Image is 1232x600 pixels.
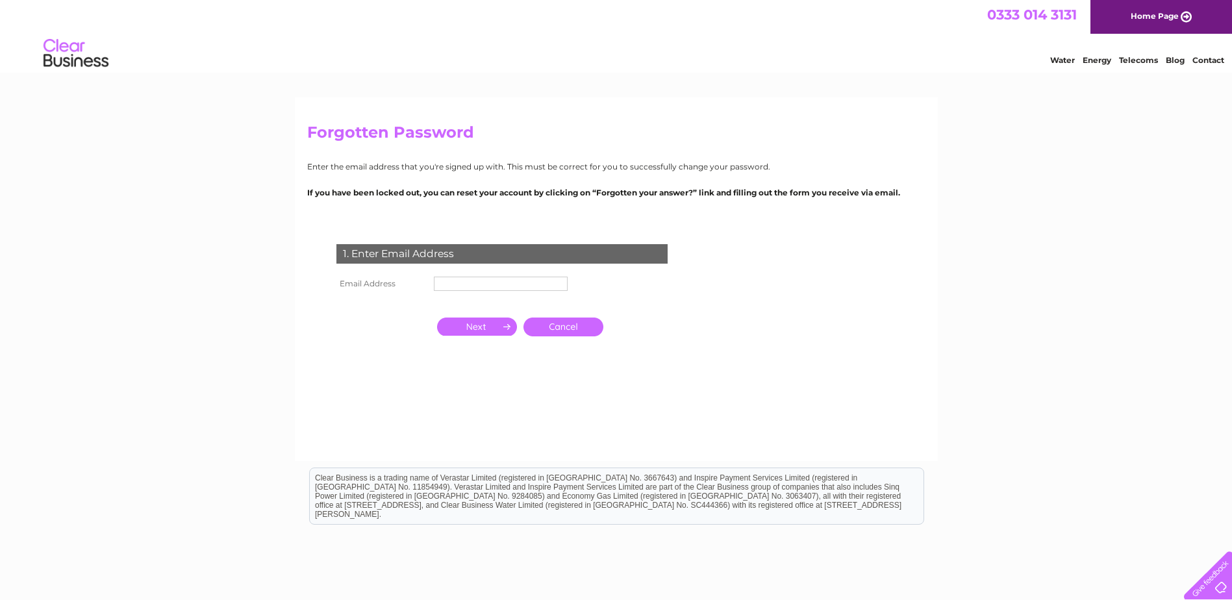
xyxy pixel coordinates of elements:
[307,123,925,148] h2: Forgotten Password
[333,273,431,294] th: Email Address
[307,160,925,173] p: Enter the email address that you're signed up with. This must be correct for you to successfully ...
[987,6,1077,23] a: 0333 014 3131
[1119,55,1158,65] a: Telecoms
[307,186,925,199] p: If you have been locked out, you can reset your account by clicking on “Forgotten your answer?” l...
[336,244,668,264] div: 1. Enter Email Address
[1166,55,1185,65] a: Blog
[43,34,109,73] img: logo.png
[1083,55,1111,65] a: Energy
[1192,55,1224,65] a: Contact
[1050,55,1075,65] a: Water
[310,7,924,63] div: Clear Business is a trading name of Verastar Limited (registered in [GEOGRAPHIC_DATA] No. 3667643...
[523,318,603,336] a: Cancel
